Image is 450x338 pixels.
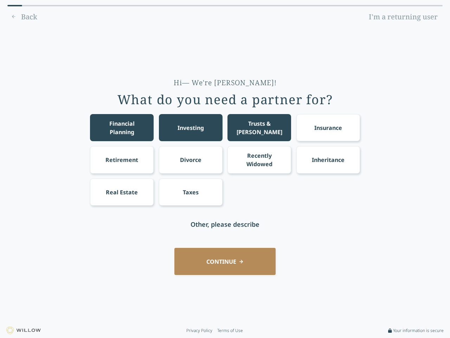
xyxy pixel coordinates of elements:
[106,188,138,196] div: Real Estate
[6,327,41,334] img: Willow logo
[178,124,204,132] div: Investing
[393,328,444,333] span: Your information is secure
[191,219,259,229] div: Other, please describe
[105,156,138,164] div: Retirement
[234,151,285,168] div: Recently Widowed
[97,119,147,136] div: Financial Planning
[7,5,22,6] div: 0% complete
[312,156,345,164] div: Inheritance
[183,188,199,196] div: Taxes
[186,328,212,333] a: Privacy Policy
[217,328,243,333] a: Terms of Use
[314,124,342,132] div: Insurance
[174,78,277,88] div: Hi— We're [PERSON_NAME]!
[180,156,201,164] div: Divorce
[117,93,333,107] div: What do you need a partner for?
[364,11,443,23] a: I'm a returning user
[234,119,285,136] div: Trusts & [PERSON_NAME]
[174,248,276,275] button: CONTINUE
